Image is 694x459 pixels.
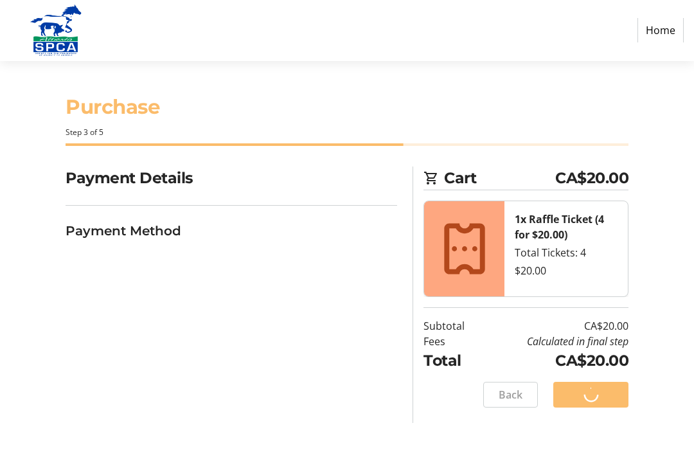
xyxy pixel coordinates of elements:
h3: Payment Method [66,222,397,241]
div: Total Tickets: 4 [515,246,618,261]
h1: Purchase [66,93,628,122]
strong: 1x Raffle Ticket (4 for $20.00) [515,213,604,242]
td: Calculated in final step [483,334,628,350]
div: Step 3 of 5 [66,127,628,139]
h2: Payment Details [66,167,397,190]
div: $20.00 [515,264,618,279]
td: Subtotal [423,319,483,334]
img: Alberta SPCA's Logo [10,5,102,57]
span: Cart [444,167,555,190]
td: Total [423,350,483,372]
a: Home [637,19,684,43]
td: CA$20.00 [483,350,628,372]
span: CA$20.00 [555,167,628,190]
td: CA$20.00 [483,319,628,334]
td: Fees [423,334,483,350]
